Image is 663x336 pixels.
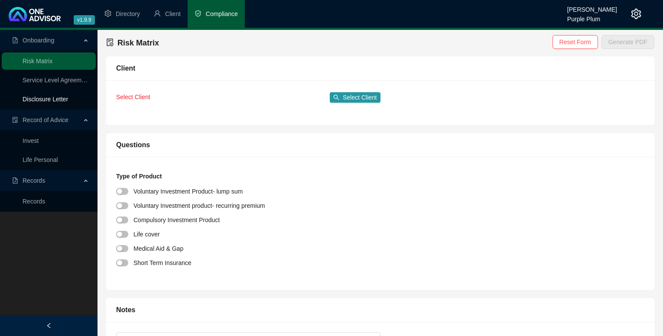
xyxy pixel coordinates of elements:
div: Life cover [133,229,160,239]
div: Type of Product [116,171,644,185]
a: Invest [23,137,39,144]
span: search [333,94,339,100]
button: Reset Form [552,35,598,49]
img: 2df55531c6924b55f21c4cf5d4484680-logo-light.svg [9,7,61,21]
span: Client [165,10,181,17]
button: Generate PDF [601,35,654,49]
span: Select Client [343,93,377,102]
span: file-pdf [12,178,18,184]
span: user [154,10,161,17]
span: file-done [106,39,114,46]
span: Risk Matrix [117,39,159,47]
a: Service Level Agreement [23,77,90,84]
div: Notes [116,304,644,315]
span: Directory [116,10,140,17]
div: Compulsory Investment Product [133,215,220,225]
a: Records [23,198,45,205]
a: Risk Matrix [23,58,52,65]
span: left [46,323,52,329]
span: Record of Advice [23,116,68,123]
div: Voluntary Investment Product- lump sum [133,186,243,196]
span: setting [104,10,111,17]
span: v1.9.9 [74,15,95,25]
span: file-done [12,117,18,123]
span: Select Client [116,94,150,100]
a: Life Personal [23,156,58,163]
span: Reset Form [559,37,591,47]
div: Purple Plum [567,12,617,21]
div: Short Term Insurance [133,258,192,268]
div: [PERSON_NAME] [567,2,617,12]
span: Onboarding [23,37,54,44]
a: Disclosure Letter [23,96,68,103]
div: Medical Aid & Gap [133,243,183,253]
span: Compliance [206,10,238,17]
span: safety [195,10,201,17]
div: Questions [116,139,644,150]
span: setting [631,9,641,19]
span: file-pdf [12,37,18,43]
span: Records [23,177,45,184]
div: Client [116,63,644,74]
div: Voluntary Investment product- recurring premium [133,200,265,210]
button: Select Client [330,92,380,103]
